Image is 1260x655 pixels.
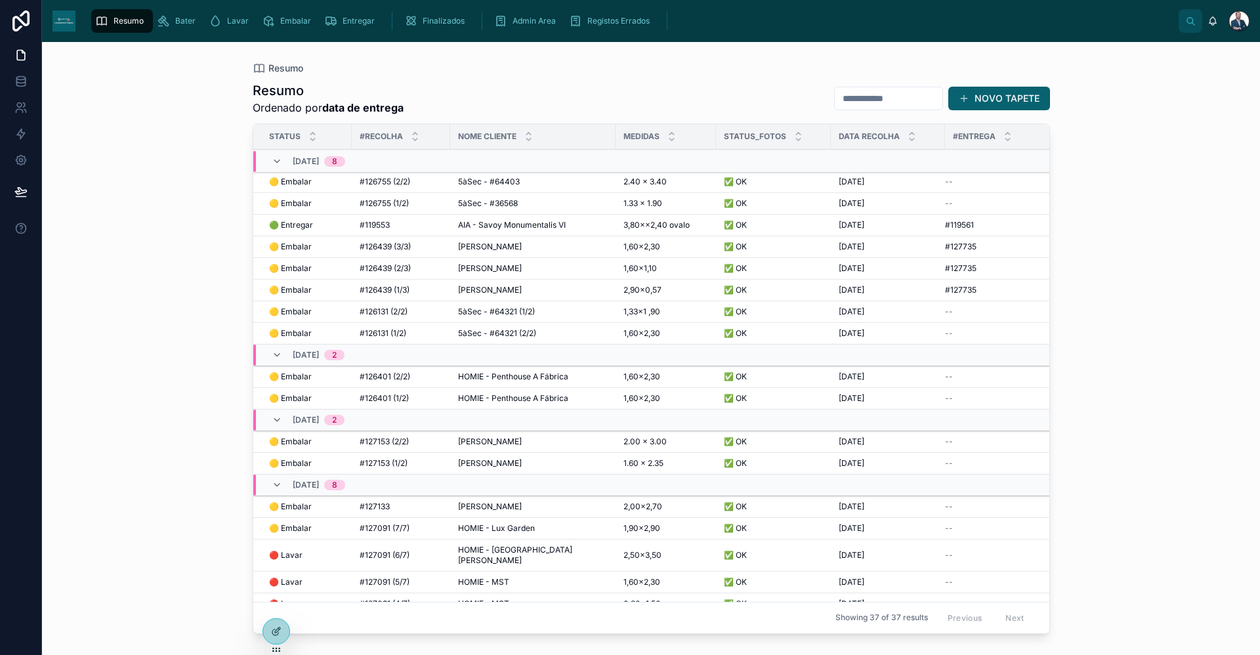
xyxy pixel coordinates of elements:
a: HOMIE - [GEOGRAPHIC_DATA][PERSON_NAME] [458,545,608,566]
span: HOMIE - Penthouse A Fábrica [458,393,568,404]
span: [DATE] [839,393,864,404]
span: #127091 (5/7) [360,577,409,587]
a: [DATE] [839,285,937,295]
a: 5àSec - #36568 [458,198,608,209]
span: 1,60×2,30 [623,371,660,382]
span: 2.40 x 3.40 [623,177,667,187]
a: 1,33×1 ,90 [623,306,708,317]
span: 0,80×1,50 [623,599,661,609]
a: -- [945,306,1050,317]
a: 🟡 Embalar [269,393,344,404]
span: ✅ OK [724,577,747,587]
span: HOMIE - Penthouse A Fábrica [458,371,568,382]
a: 1,60×2,30 [623,328,708,339]
a: 🟡 Embalar [269,501,344,512]
a: #127735 [945,242,1050,252]
span: #126131 (2/2) [360,306,408,317]
img: App logo [52,11,75,32]
span: HOMIE - MST [458,599,509,609]
span: [DATE] [293,350,319,360]
div: 8 [332,156,337,167]
a: ✅ OK [724,393,823,404]
a: -- [945,328,1050,339]
a: ✅ OK [724,501,823,512]
span: 🟡 Embalar [269,371,312,382]
a: 🟡 Embalar [269,306,344,317]
a: [DATE] [839,393,937,404]
span: ✅ OK [724,501,747,512]
span: 🔴 Lavar [269,599,303,609]
a: ✅ OK [724,285,823,295]
span: -- [945,328,953,339]
span: Showing 37 of 37 results [835,613,928,623]
a: #127735 [945,263,1050,274]
a: ✅ OK [724,242,823,252]
a: ✅ OK [724,220,823,230]
span: 1,60×2,30 [623,577,660,587]
span: [DATE] [839,306,864,317]
span: [PERSON_NAME] [458,501,522,512]
span: #126131 (1/2) [360,328,406,339]
span: [DATE] [293,480,319,490]
a: 🟡 Embalar [269,328,344,339]
span: #126401 (2/2) [360,371,410,382]
a: -- [945,599,1050,609]
a: 🟡 Embalar [269,458,344,469]
a: -- [945,393,1050,404]
span: #127133 [360,501,390,512]
span: -- [945,523,953,534]
span: 🟡 Embalar [269,328,312,339]
span: 🔴 Lavar [269,550,303,560]
a: -- [945,501,1050,512]
span: #119553 [360,220,390,230]
span: #126401 (1/2) [360,393,409,404]
span: 🔴 Lavar [269,577,303,587]
span: [DATE] [839,577,864,587]
a: [PERSON_NAME] [458,458,608,469]
a: 🟡 Embalar [269,523,344,534]
span: HOMIE - MST [458,577,509,587]
a: [DATE] [839,523,937,534]
span: 🟡 Embalar [269,198,312,209]
span: 1,33×1 ,90 [623,306,660,317]
a: #127091 (4/7) [360,599,442,609]
span: #127735 [945,285,976,295]
span: 5àSec - #64321 (2/2) [458,328,536,339]
div: scrollable content [86,7,1179,35]
span: ✅ OK [724,458,747,469]
span: [PERSON_NAME] [458,263,522,274]
a: #126439 (2/3) [360,263,442,274]
span: Ordenado por [253,100,404,116]
div: 2 [332,350,337,360]
span: Resumo [268,62,303,75]
a: 2.40 x 3.40 [623,177,708,187]
a: #127091 (5/7) [360,577,442,587]
span: Medidas [623,131,660,142]
span: 🟡 Embalar [269,263,312,274]
span: [DATE] [839,523,864,534]
a: Resumo [253,62,303,75]
span: 1,60×2,30 [623,328,660,339]
a: [DATE] [839,263,937,274]
span: [DATE] [839,328,864,339]
span: -- [945,306,953,317]
a: [DATE] [839,550,937,560]
span: Finalizados [423,16,465,26]
a: ✅ OK [724,306,823,317]
a: 🔴 Lavar [269,550,344,560]
span: -- [945,436,953,447]
a: #119553 [360,220,442,230]
span: #127091 (7/7) [360,523,409,534]
span: [DATE] [293,415,319,425]
span: Status [269,131,301,142]
span: 2.00 x 3.00 [623,436,667,447]
span: [DATE] [839,177,864,187]
div: 2 [332,415,337,425]
a: [PERSON_NAME] [458,263,608,274]
a: [DATE] [839,501,937,512]
span: ✅ OK [724,263,747,274]
span: 🟢 Entregar [269,220,313,230]
a: #127153 (1/2) [360,458,442,469]
span: #127735 [945,242,976,252]
a: Lavar [205,9,258,33]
